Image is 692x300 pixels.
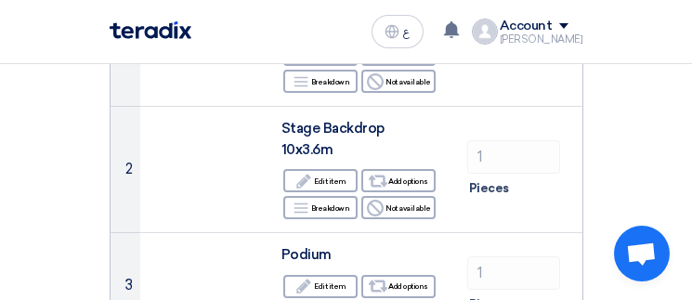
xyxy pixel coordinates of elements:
span: Pieces [469,179,509,198]
div: Breakdown [283,196,358,219]
div: Breakdown [283,70,358,93]
div: Edit item [283,169,358,192]
input: RFQ_STEP1.ITEMS.2.AMOUNT_TITLE [467,140,560,174]
img: Teradix logo [110,21,191,39]
span: Stage Backdrop 10x3.6m [281,120,385,158]
div: Account [500,19,553,34]
a: Open chat [614,226,670,281]
span: Podium [281,246,332,263]
div: Edit item [283,275,358,298]
span: ع [403,25,410,38]
img: profile_test.png [472,19,498,45]
div: Not available [361,196,436,219]
div: Add options [361,169,436,192]
input: RFQ_STEP1.ITEMS.2.AMOUNT_TITLE [467,256,560,290]
div: Not available [361,70,436,93]
td: 2 [111,107,140,233]
div: Add options [361,275,436,298]
button: ع [372,15,424,48]
div: [PERSON_NAME] [500,34,583,45]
